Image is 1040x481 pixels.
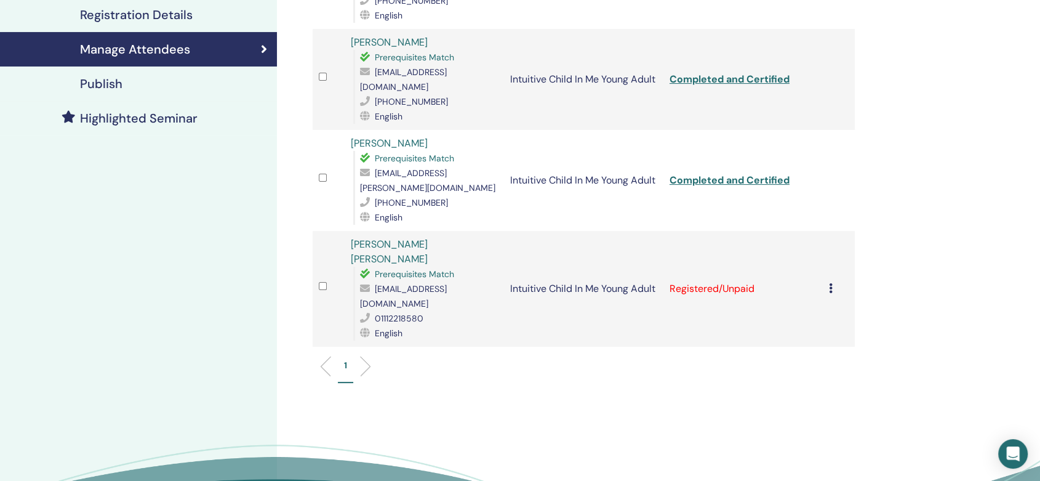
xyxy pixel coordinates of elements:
span: English [375,111,402,122]
span: 01112218580 [375,313,423,324]
td: Intuitive Child In Me Young Adult [504,231,663,347]
span: [PHONE_NUMBER] [375,197,448,208]
a: [PERSON_NAME] [351,137,428,150]
span: Prerequisites Match [375,269,454,280]
span: [EMAIL_ADDRESS][DOMAIN_NAME] [360,67,447,92]
span: [PHONE_NUMBER] [375,96,448,107]
td: Intuitive Child In Me Young Adult [504,29,663,130]
span: [EMAIL_ADDRESS][PERSON_NAME][DOMAIN_NAME] [360,168,495,193]
a: [PERSON_NAME] [351,36,428,49]
h4: Publish [80,76,122,91]
p: 1 [344,359,347,372]
span: [EMAIL_ADDRESS][DOMAIN_NAME] [360,283,447,309]
a: [PERSON_NAME] [PERSON_NAME] [351,238,428,265]
span: English [375,212,402,223]
td: Intuitive Child In Me Young Adult [504,130,663,231]
span: Prerequisites Match [375,153,454,164]
a: Completed and Certified [670,73,790,86]
span: English [375,10,402,21]
a: Completed and Certified [670,174,790,187]
span: Prerequisites Match [375,52,454,63]
div: Open Intercom Messenger [998,439,1028,469]
span: English [375,328,402,339]
h4: Manage Attendees [80,42,190,57]
h4: Registration Details [80,7,193,22]
h4: Highlighted Seminar [80,111,198,126]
